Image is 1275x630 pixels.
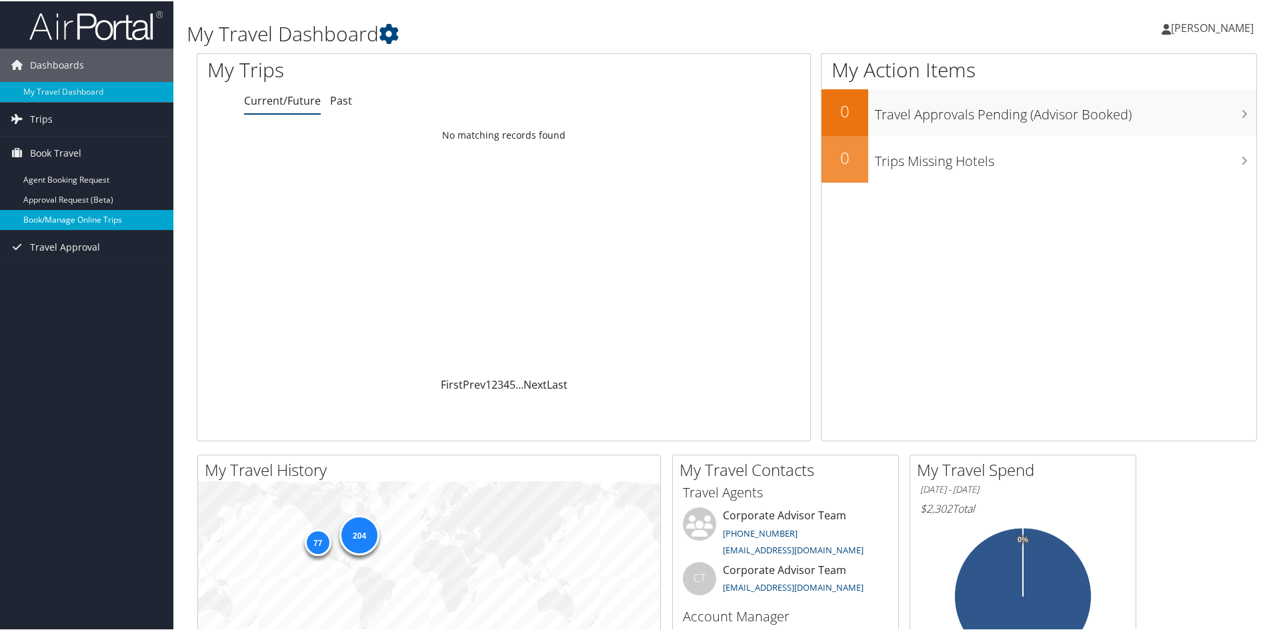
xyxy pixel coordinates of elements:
a: 2 [491,376,497,391]
h2: My Travel History [205,457,660,480]
h3: Travel Approvals Pending (Advisor Booked) [875,97,1256,123]
a: Prev [463,376,485,391]
h3: Trips Missing Hotels [875,144,1256,169]
a: 0Trips Missing Hotels [822,135,1256,181]
span: Dashboards [30,47,84,81]
div: 77 [304,528,331,555]
span: … [515,376,523,391]
h1: My Action Items [822,55,1256,83]
a: [PERSON_NAME] [1162,7,1267,47]
a: Last [547,376,567,391]
span: $2,302 [920,500,952,515]
h2: My Travel Spend [917,457,1136,480]
div: 204 [339,513,379,553]
h1: My Trips [207,55,545,83]
li: Corporate Advisor Team [676,506,895,561]
tspan: 0% [1018,535,1028,543]
a: Current/Future [244,92,321,107]
h2: 0 [822,99,868,121]
span: Trips [30,101,53,135]
a: First [441,376,463,391]
h6: [DATE] - [DATE] [920,482,1126,495]
h6: Total [920,500,1126,515]
a: Past [330,92,352,107]
span: Book Travel [30,135,81,169]
span: [PERSON_NAME] [1171,19,1254,34]
li: Corporate Advisor Team [676,561,895,604]
h2: My Travel Contacts [680,457,898,480]
h3: Account Manager [683,606,888,625]
a: [PHONE_NUMBER] [723,526,798,538]
h2: 0 [822,145,868,168]
div: CT [683,561,716,594]
a: 1 [485,376,491,391]
td: No matching records found [197,122,810,146]
h1: My Travel Dashboard [187,19,907,47]
a: 5 [509,376,515,391]
a: 3 [497,376,503,391]
a: Next [523,376,547,391]
a: [EMAIL_ADDRESS][DOMAIN_NAME] [723,580,864,592]
a: 4 [503,376,509,391]
img: airportal-logo.png [29,9,163,40]
a: [EMAIL_ADDRESS][DOMAIN_NAME] [723,543,864,555]
span: Travel Approval [30,229,100,263]
a: 0Travel Approvals Pending (Advisor Booked) [822,88,1256,135]
h3: Travel Agents [683,482,888,501]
